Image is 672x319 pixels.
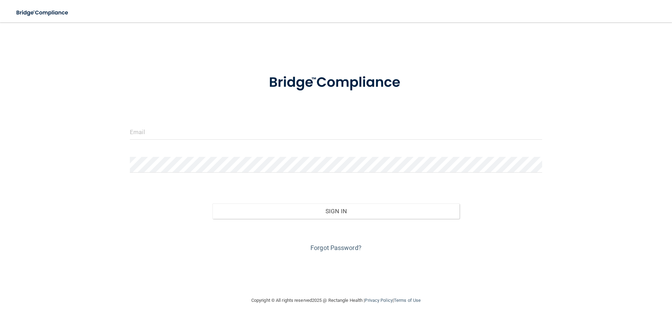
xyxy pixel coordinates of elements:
[310,244,362,251] a: Forgot Password?
[254,64,418,101] img: bridge_compliance_login_screen.278c3ca4.svg
[365,298,392,303] a: Privacy Policy
[10,6,75,20] img: bridge_compliance_login_screen.278c3ca4.svg
[208,289,464,312] div: Copyright © All rights reserved 2025 @ Rectangle Health | |
[394,298,421,303] a: Terms of Use
[130,124,542,140] input: Email
[212,203,460,219] button: Sign In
